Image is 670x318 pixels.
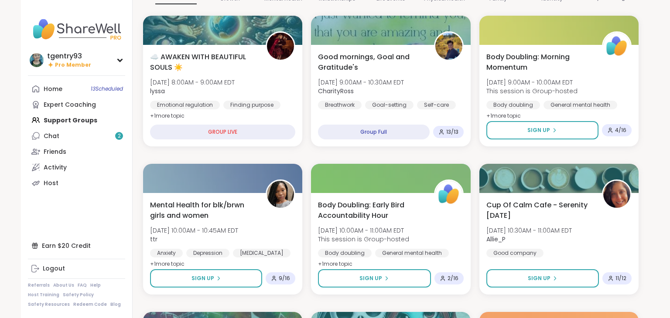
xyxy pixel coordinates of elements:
img: ShareWell Nav Logo [28,14,125,44]
span: Cup Of Calm Cafe - Serenity [DATE] [486,200,592,221]
div: Goal-setting [365,101,414,109]
div: Body doubling [318,249,372,257]
span: [DATE] 9:00AM - 10:00AM EDT [486,78,578,87]
a: Host [28,175,125,191]
span: [DATE] 9:00AM - 10:30AM EDT [318,78,404,87]
div: Self-care [417,101,456,109]
a: FAQ [78,282,87,288]
img: ShareWell [603,33,630,60]
b: CharityRoss [318,87,354,95]
a: Help [90,282,101,288]
span: ☁️ AWAKEN WITH BEAUTIFUL SOULS ☀️ [150,52,256,73]
div: Expert Coaching [44,101,96,109]
button: Sign Up [150,269,262,288]
span: 4 / 16 [615,127,626,134]
div: Host [44,179,58,188]
div: Activity [44,163,67,172]
div: Friends [44,148,66,156]
a: Activity [28,159,125,175]
a: Host Training [28,292,59,298]
span: Mental Health for blk/brwn girls and women [150,200,256,221]
div: GROUP LIVE [150,125,295,139]
div: General mental health [544,101,617,109]
span: 2 [118,132,121,140]
div: Good company [486,249,544,257]
span: Pro Member [55,61,91,69]
a: Blog [110,301,121,308]
div: Group Full [318,125,429,139]
span: Body Doubling: Early Bird Accountability Hour [318,200,424,221]
span: Sign Up [359,274,382,282]
div: Body doubling [486,101,540,109]
div: Logout [43,264,65,273]
div: [MEDICAL_DATA] [233,249,291,257]
a: Safety Resources [28,301,70,308]
span: [DATE] 10:30AM - 11:00AM EDT [486,226,572,235]
span: Sign Up [528,274,550,282]
b: ttr [150,235,157,244]
button: Sign Up [486,269,599,288]
span: 13 / 13 [446,129,458,135]
span: Good mornings, Goal and Gratitude's [318,52,424,73]
span: Sign Up [527,126,550,134]
span: [DATE] 10:00AM - 11:00AM EDT [318,226,409,235]
div: Chat [44,132,59,141]
div: Earn $20 Credit [28,238,125,254]
span: 9 / 16 [279,275,290,282]
a: Friends [28,144,125,159]
a: Referrals [28,282,50,288]
span: This session is Group-hosted [486,87,578,95]
div: Home [44,85,62,94]
div: General mental health [375,249,449,257]
img: ttr [267,181,294,208]
span: Body Doubling: Morning Momentum [486,52,592,73]
button: Sign Up [486,121,598,139]
a: Expert Coaching [28,97,125,112]
span: 11 / 12 [615,275,626,282]
div: Anxiety [150,249,183,257]
div: Emotional regulation [150,101,220,109]
span: 13 Scheduled [91,85,123,92]
a: Chat2 [28,128,125,144]
span: 2 / 16 [448,275,458,282]
div: Breathwork [318,101,362,109]
img: CharityRoss [435,33,462,60]
b: Allie_P [486,235,506,244]
button: Sign Up [318,269,431,288]
img: lyssa [267,33,294,60]
span: [DATE] 8:00AM - 9:00AM EDT [150,78,235,87]
span: [DATE] 10:00AM - 10:45AM EDT [150,226,238,235]
a: Safety Policy [63,292,94,298]
img: tgentry93 [30,53,44,67]
div: Depression [186,249,229,257]
img: Allie_P [603,181,630,208]
div: tgentry93 [47,51,91,61]
a: Redeem Code [73,301,107,308]
div: Finding purpose [223,101,280,109]
span: Sign Up [191,274,214,282]
span: This session is Group-hosted [318,235,409,244]
b: lyssa [150,87,165,95]
a: Home13Scheduled [28,81,125,97]
img: ShareWell [435,181,462,208]
a: Logout [28,261,125,277]
a: About Us [53,282,74,288]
